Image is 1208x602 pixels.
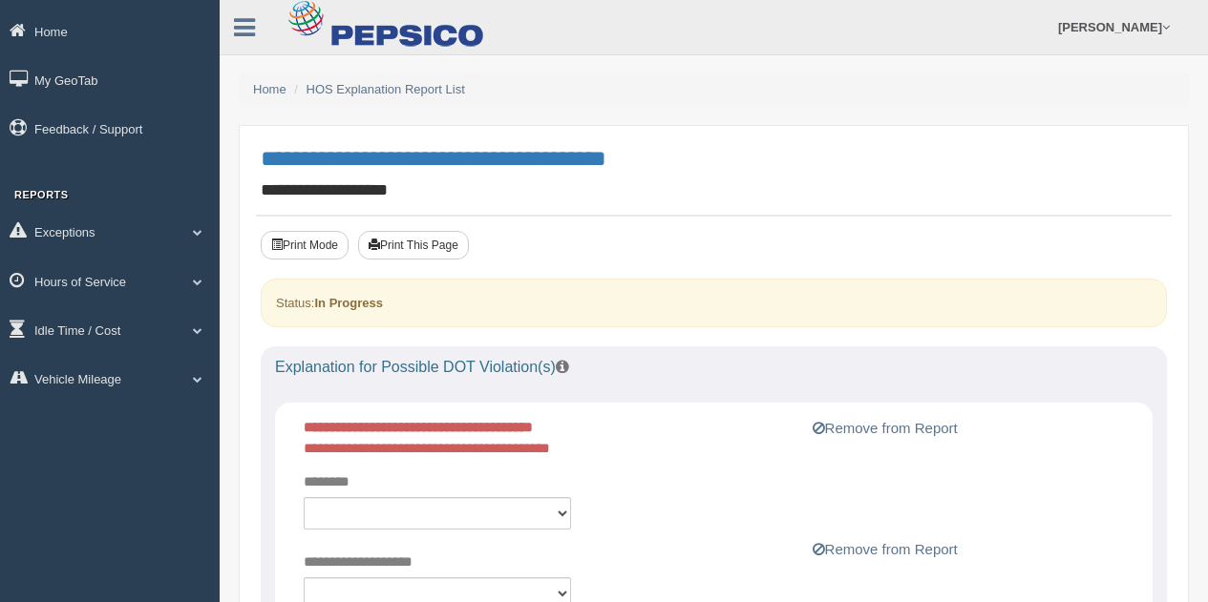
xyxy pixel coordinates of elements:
button: Print This Page [358,231,469,259]
a: HOS Explanation Report List [307,82,465,96]
a: Home [253,82,286,96]
button: Remove from Report [807,538,964,561]
div: Status: [261,279,1167,327]
button: Print Mode [261,231,349,259]
div: Explanation for Possible DOT Violation(s) [261,346,1167,388]
strong: In Progress [314,296,383,310]
button: Remove from Report [807,417,964,440]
